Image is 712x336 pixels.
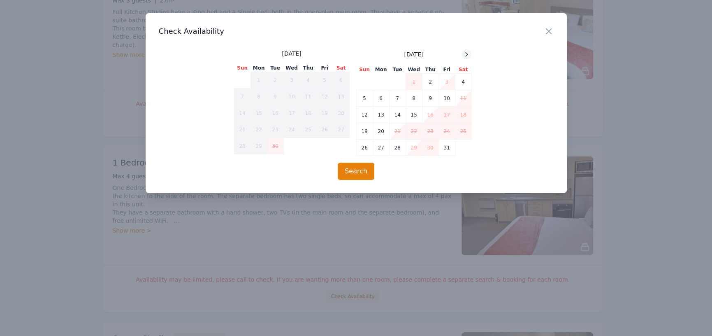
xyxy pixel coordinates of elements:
td: 18 [455,107,471,123]
td: 30 [267,138,283,154]
th: Tue [389,66,406,74]
td: 24 [438,123,455,140]
td: 20 [373,123,389,140]
th: Sun [356,66,373,74]
td: 18 [300,105,316,121]
th: Fri [438,66,455,74]
td: 15 [250,105,267,121]
td: 27 [373,140,389,156]
td: 19 [356,123,373,140]
td: 6 [373,90,389,107]
td: 19 [316,105,333,121]
td: 7 [389,90,406,107]
span: [DATE] [282,49,301,58]
td: 14 [234,105,250,121]
th: Tue [267,64,283,72]
td: 12 [356,107,373,123]
td: 16 [267,105,283,121]
td: 26 [356,140,373,156]
td: 26 [316,121,333,138]
th: Wed [283,64,300,72]
td: 21 [234,121,250,138]
td: 11 [300,89,316,105]
td: 8 [406,90,422,107]
td: 29 [250,138,267,154]
th: Wed [406,66,422,74]
td: 4 [300,72,316,89]
td: 1 [250,72,267,89]
td: 2 [422,74,438,90]
td: 11 [455,90,471,107]
td: 15 [406,107,422,123]
th: Fri [316,64,333,72]
td: 12 [316,89,333,105]
td: 23 [422,123,438,140]
th: Mon [373,66,389,74]
td: 1 [406,74,422,90]
td: 14 [389,107,406,123]
span: [DATE] [404,50,423,58]
td: 31 [438,140,455,156]
th: Sun [234,64,250,72]
td: 2 [267,72,283,89]
th: Sat [455,66,471,74]
td: 24 [283,121,300,138]
td: 22 [406,123,422,140]
td: 10 [283,89,300,105]
td: 5 [316,72,333,89]
td: 7 [234,89,250,105]
td: 22 [250,121,267,138]
td: 28 [389,140,406,156]
button: Search [338,163,374,180]
td: 28 [234,138,250,154]
td: 27 [333,121,349,138]
td: 21 [389,123,406,140]
td: 6 [333,72,349,89]
td: 20 [333,105,349,121]
td: 25 [300,121,316,138]
h3: Check Availability [159,26,554,36]
td: 17 [283,105,300,121]
td: 3 [438,74,455,90]
td: 13 [373,107,389,123]
td: 29 [406,140,422,156]
th: Thu [422,66,438,74]
td: 30 [422,140,438,156]
td: 25 [455,123,471,140]
td: 23 [267,121,283,138]
th: Mon [250,64,267,72]
th: Sat [333,64,349,72]
td: 4 [455,74,471,90]
td: 9 [267,89,283,105]
td: 9 [422,90,438,107]
td: 8 [250,89,267,105]
td: 5 [356,90,373,107]
td: 10 [438,90,455,107]
td: 16 [422,107,438,123]
td: 13 [333,89,349,105]
th: Thu [300,64,316,72]
td: 3 [283,72,300,89]
td: 17 [438,107,455,123]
